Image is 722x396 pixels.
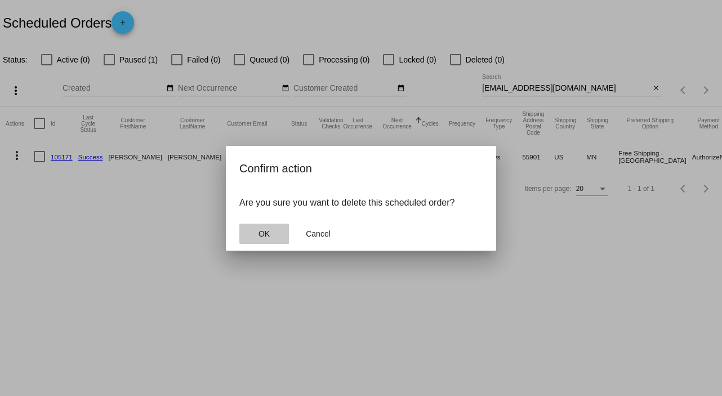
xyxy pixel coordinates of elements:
[239,224,289,244] button: Close dialog
[306,229,331,238] span: Cancel
[259,229,270,238] span: OK
[239,198,483,208] p: Are you sure you want to delete this scheduled order?
[293,224,343,244] button: Close dialog
[239,159,483,177] h2: Confirm action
